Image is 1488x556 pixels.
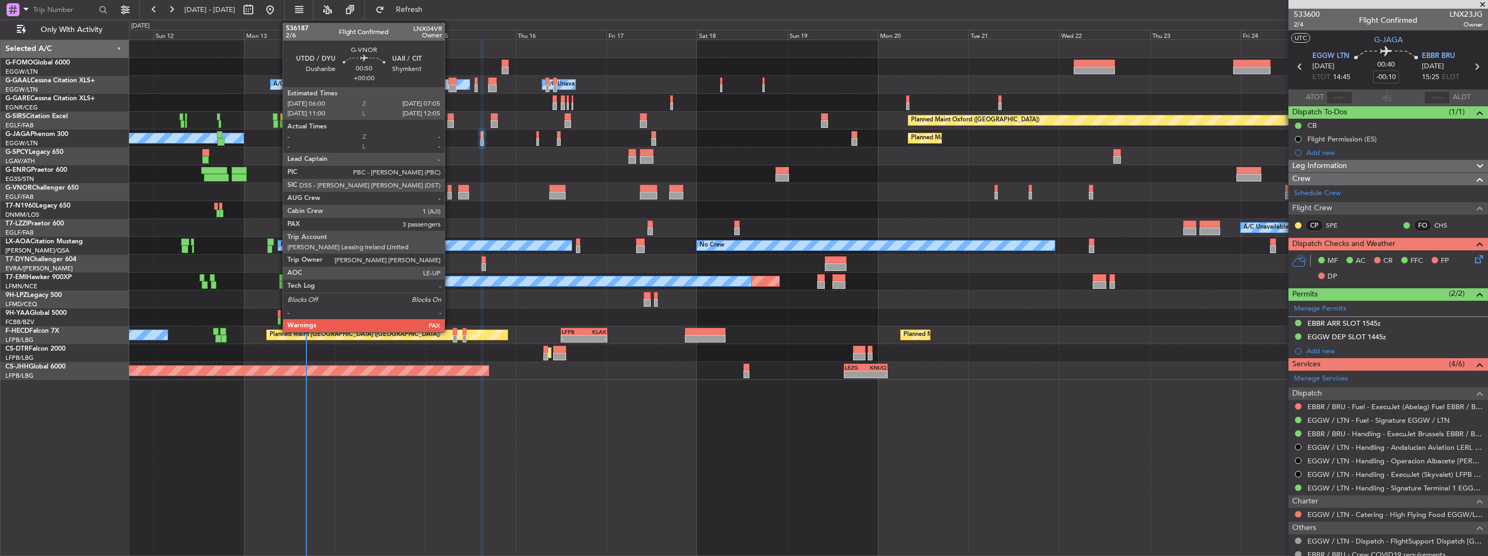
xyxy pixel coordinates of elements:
a: EGGW / LTN - Handling - ExecuJet (Skyvalet) LFPB / LBG [1307,470,1483,479]
div: Tue 14 [335,30,425,40]
div: A/C Unavailable [273,76,318,93]
div: Thu 16 [516,30,606,40]
a: EGGW / LTN - Dispatch - FlightSupport Dispatch [GEOGRAPHIC_DATA] [1307,536,1483,546]
a: T7-LZZIPraetor 600 [5,221,64,227]
a: LFMN/NCE [5,282,37,290]
a: EGNR/CEG [5,104,38,112]
span: 15:25 [1422,72,1439,83]
a: CHS [1434,221,1459,230]
a: EGGW / LTN - Handling - Andalucian Aviation LERL / CQM [1307,443,1483,452]
button: UTC [1291,33,1310,43]
div: Planned Maint [GEOGRAPHIC_DATA] ([GEOGRAPHIC_DATA]) [911,130,1082,146]
a: G-VNORChallenger 650 [5,185,79,191]
a: EGLF/FAB [5,229,34,237]
span: LX-AOA [5,238,30,245]
span: 533600 [1294,9,1320,20]
span: G-VNOR [5,185,32,191]
div: Mon 13 [244,30,335,40]
div: Sun 12 [153,30,244,40]
span: F-HECD [5,328,29,334]
span: CS-DTR [5,346,29,352]
a: LFMD/CEQ [5,300,37,308]
span: G-GARE [5,95,30,102]
div: - [584,335,606,342]
div: Add new [1306,148,1483,157]
span: (4/6) [1449,358,1465,370]
input: Trip Number [33,2,95,18]
div: Add new [1306,346,1483,355]
a: T7-N1960Legacy 650 [5,203,70,209]
span: Leg Information [1292,160,1347,172]
a: F-HECDFalcon 7X [5,328,59,334]
span: [DATE] [1422,61,1444,72]
span: Permits [1292,288,1318,301]
span: EBBR BRU [1422,51,1455,62]
div: LEZG [845,364,866,371]
span: Refresh [387,6,432,14]
span: (1/1) [1449,106,1465,118]
a: EBBR / BRU - Fuel - ExecuJet (Abelag) Fuel EBBR / BRU [1307,402,1483,411]
a: LFPB/LBG [5,336,34,344]
div: Planned Maint Sofia [550,345,606,361]
a: Manage Services [1294,373,1348,384]
span: CS-JHH [5,364,29,370]
div: KLAX [584,328,606,335]
span: 2/4 [1294,20,1320,29]
div: Planned Maint Oxford ([GEOGRAPHIC_DATA]) [911,112,1040,128]
span: MF [1327,256,1338,267]
a: EGGW / LTN - Handling - Operacion Albacete [PERSON_NAME]/ ABC [1307,456,1483,466]
span: Flight Crew [1292,202,1332,215]
a: T7-EMIHawker 900XP [5,274,72,281]
a: EGGW / LTN - Fuel - Signature EGGW / LTN [1307,416,1449,425]
a: G-GAALCessna Citation XLS+ [5,77,95,84]
div: Fri 24 [1241,30,1331,40]
div: Planned Maint [GEOGRAPHIC_DATA] ([GEOGRAPHIC_DATA]) [270,327,440,343]
div: No Crew [292,273,317,289]
span: G-JAGA [5,131,30,138]
div: LFPB [562,328,584,335]
div: CB [1307,121,1317,130]
span: Dispatch [1292,387,1322,400]
a: LGAV/ATH [5,157,35,165]
a: EGGW/LTN [5,68,38,76]
span: [DATE] - [DATE] [184,5,235,15]
span: (2/2) [1449,288,1465,299]
a: G-JAGAPhenom 300 [5,131,68,138]
a: G-SIRSCitation Excel [5,113,68,120]
span: G-GAAL [5,77,30,84]
div: Sun 19 [787,30,878,40]
a: LX-AOACitation Mustang [5,238,83,245]
input: --:-- [1326,91,1352,104]
div: CP [1305,219,1323,231]
a: LFPB/LBG [5,354,34,362]
span: T7-EMI [5,274,27,281]
span: Only With Activity [28,26,114,34]
button: Refresh [370,1,435,18]
div: Wed 15 [425,30,516,40]
a: EGGW / LTN - Catering - High Flying Food EGGW/LTN [1307,510,1483,519]
span: 00:40 [1377,60,1395,70]
a: Schedule Crew [1294,188,1341,199]
div: Flight Confirmed [1359,15,1418,26]
a: Manage Permits [1294,303,1346,314]
a: SPE [1326,221,1350,230]
div: FO [1414,219,1432,231]
span: Services [1292,358,1320,371]
a: LFPB/LBG [5,372,34,380]
div: Wed 22 [1059,30,1150,40]
a: CS-DTRFalcon 2000 [5,346,66,352]
span: FFC [1410,256,1423,267]
span: ELDT [1442,72,1459,83]
a: G-SPCYLegacy 650 [5,149,63,156]
a: G-ENRGPraetor 600 [5,167,67,173]
div: - [562,335,584,342]
a: G-FOMOGlobal 6000 [5,60,70,66]
span: G-JAGA [1374,34,1403,46]
span: Crew [1292,173,1311,185]
span: EGGW LTN [1312,51,1349,62]
a: T7-DYNChallenger 604 [5,256,76,263]
span: T7-N1960 [5,203,36,209]
div: No Crew [700,237,724,254]
span: Owner [1449,20,1483,29]
div: Tue 21 [969,30,1059,40]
